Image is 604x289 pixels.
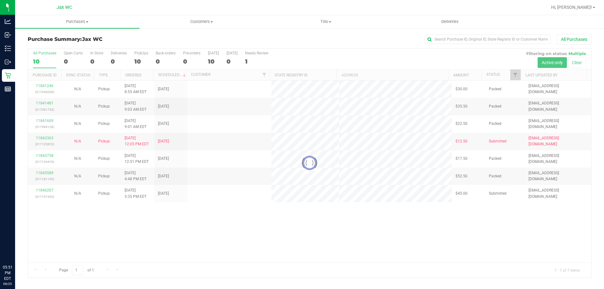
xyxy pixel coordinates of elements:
[6,239,25,258] iframe: Resource center
[57,5,72,10] span: Jax WC
[551,5,592,10] span: Hi, [PERSON_NAME]!
[264,15,388,28] a: Tills
[433,19,467,25] span: Deliveries
[140,19,263,25] span: Customers
[5,86,11,92] inline-svg: Reports
[557,34,591,45] button: All Purchases
[3,281,12,286] p: 08/25
[5,72,11,79] inline-svg: Retail
[3,264,12,281] p: 05:51 PM EDT
[5,32,11,38] inline-svg: Inbound
[5,18,11,25] inline-svg: Analytics
[5,45,11,52] inline-svg: Inventory
[139,15,264,28] a: Customers
[5,59,11,65] inline-svg: Outbound
[82,36,103,42] span: Jax WC
[15,15,139,28] a: Purchases
[425,35,551,44] input: Search Purchase ID, Original ID, State Registry ID or Customer Name...
[15,19,139,25] span: Purchases
[264,19,388,25] span: Tills
[388,15,512,28] a: Deliveries
[28,36,215,42] h3: Purchase Summary:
